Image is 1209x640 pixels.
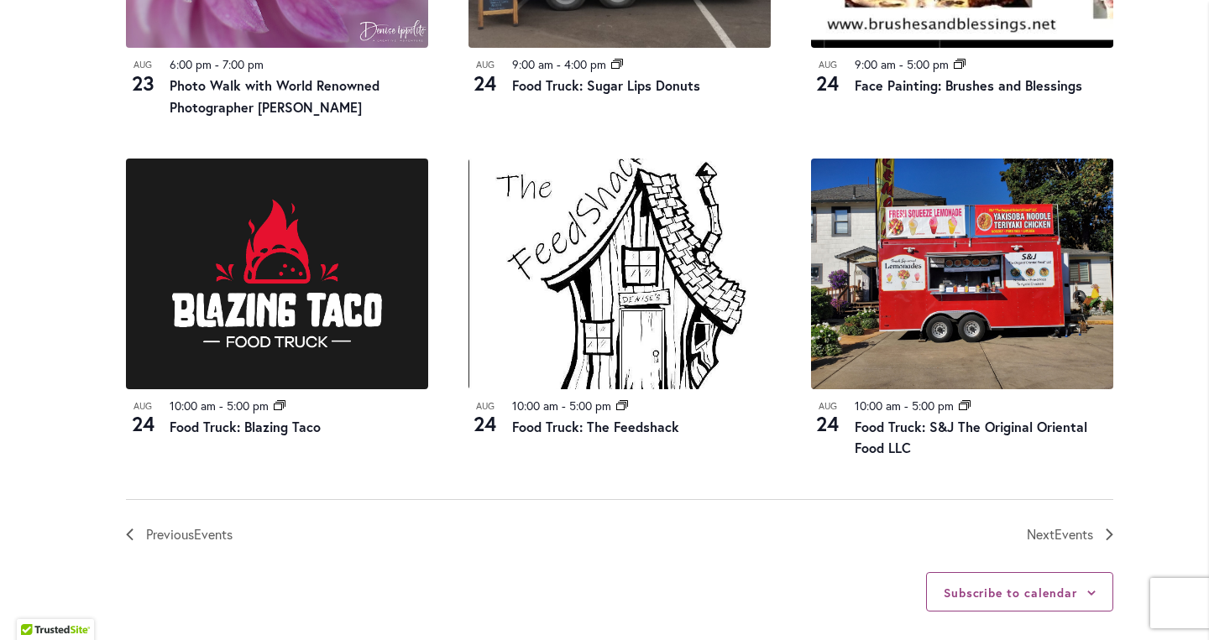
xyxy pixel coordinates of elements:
time: 5:00 pm [907,56,949,72]
span: 24 [468,409,502,438]
span: - [562,398,566,414]
a: Photo Walk with World Renowned Photographer [PERSON_NAME] [170,76,379,116]
a: Face Painting: Brushes and Blessings [855,76,1082,94]
time: 9:00 am [512,56,553,72]
time: 5:00 pm [569,398,611,414]
span: Previous [146,523,233,545]
span: - [899,56,903,72]
time: 5:00 pm [912,398,954,414]
a: Food Truck: Blazing Taco [170,418,321,435]
time: 7:00 pm [222,56,264,72]
span: Aug [126,399,160,414]
span: - [219,398,223,414]
a: Food Truck: S&J The Original Oriental Food LLC [855,418,1087,457]
time: 9:00 am [855,56,896,72]
span: 24 [468,69,502,97]
a: Food Truck: The Feedshack [512,418,679,435]
span: Aug [468,58,502,72]
time: 5:00 pm [227,398,269,414]
span: - [904,398,908,414]
img: Blazing Taco Food Truck [126,159,428,389]
button: Subscribe to calendar [944,585,1077,601]
span: Next [1027,523,1093,545]
span: Aug [468,399,502,414]
a: Next Events [1027,523,1113,545]
img: Food Cart – S&J “The Original Oriental Food” [811,159,1113,389]
time: 10:00 am [855,398,901,414]
span: Aug [811,399,845,414]
span: Aug [811,58,845,72]
iframe: Launch Accessibility Center [13,580,60,627]
a: Food Truck: Sugar Lips Donuts [512,76,700,94]
time: 10:00 am [170,398,216,414]
span: 24 [811,69,845,97]
time: 10:00 am [512,398,558,414]
img: The Feedshack [468,159,771,389]
span: - [215,56,219,72]
span: Events [1055,525,1093,543]
time: 4:00 pm [564,56,606,72]
span: 24 [126,409,160,438]
span: Aug [126,58,160,72]
span: 24 [811,409,845,438]
a: Previous Events [126,523,233,545]
span: Events [194,525,233,543]
span: - [557,56,561,72]
time: 6:00 pm [170,56,212,72]
span: 23 [126,69,160,97]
